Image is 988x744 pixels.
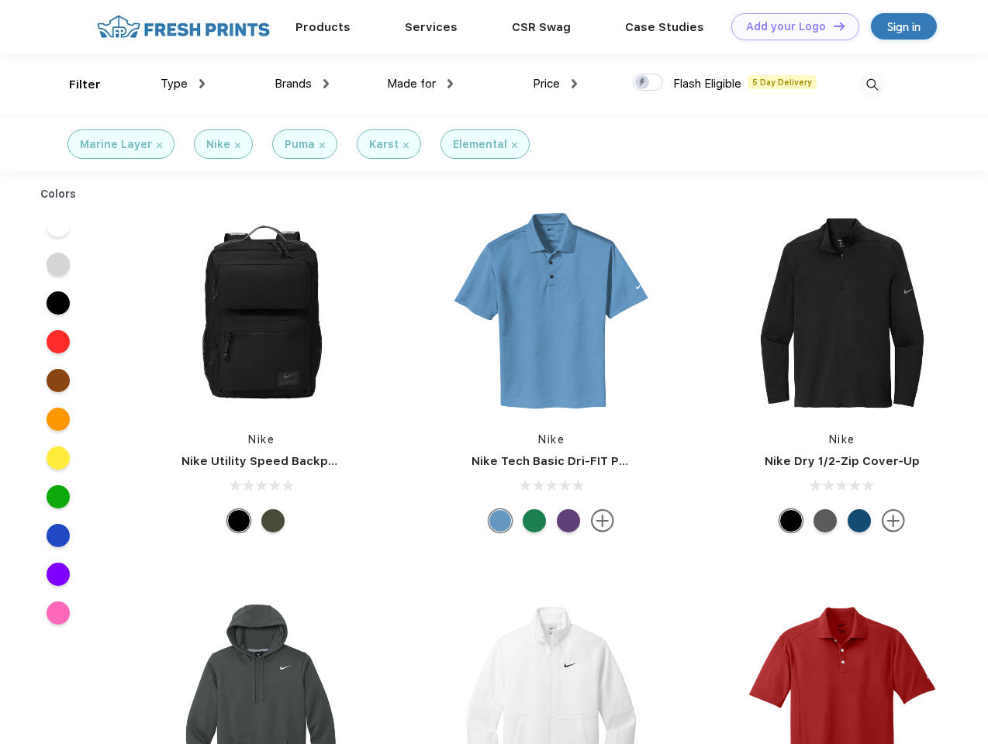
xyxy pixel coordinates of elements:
[557,509,580,532] div: Varsity Purple
[323,79,329,88] img: dropdown.png
[403,143,409,148] img: filter_cancel.svg
[489,509,512,532] div: University Blue
[157,143,162,148] img: filter_cancel.svg
[834,22,845,30] img: DT
[591,509,614,532] img: more.svg
[199,79,205,88] img: dropdown.png
[261,509,285,532] div: Cargo Khaki
[235,143,240,148] img: filter_cancel.svg
[248,433,275,446] a: Nike
[320,143,325,148] img: filter_cancel.svg
[882,509,905,532] img: more.svg
[405,20,458,34] a: Services
[848,509,871,532] div: Gym Blue
[181,454,349,468] a: Nike Utility Speed Backpack
[859,72,885,98] img: desktop_search.svg
[369,136,399,153] div: Karst
[285,136,315,153] div: Puma
[472,454,637,468] a: Nike Tech Basic Dri-FIT Polo
[448,210,655,416] img: func=resize&h=266
[533,77,560,91] span: Price
[739,210,945,416] img: func=resize&h=266
[92,13,275,40] img: fo%20logo%202.webp
[829,433,855,446] a: Nike
[275,77,312,91] span: Brands
[206,136,230,153] div: Nike
[887,18,921,36] div: Sign in
[161,77,188,91] span: Type
[538,433,565,446] a: Nike
[512,20,571,34] a: CSR Swag
[80,136,152,153] div: Marine Layer
[447,79,453,88] img: dropdown.png
[871,13,937,40] a: Sign in
[387,77,436,91] span: Made for
[69,76,101,94] div: Filter
[748,75,817,89] span: 5 Day Delivery
[453,136,507,153] div: Elemental
[29,186,88,202] div: Colors
[512,143,517,148] img: filter_cancel.svg
[765,454,920,468] a: Nike Dry 1/2-Zip Cover-Up
[295,20,351,34] a: Products
[673,77,741,91] span: Flash Eligible
[158,210,364,416] img: func=resize&h=266
[814,509,837,532] div: Black Heather
[779,509,803,532] div: Black
[523,509,546,532] div: Luck Green
[227,509,250,532] div: Black
[746,20,826,33] div: Add your Logo
[572,79,577,88] img: dropdown.png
